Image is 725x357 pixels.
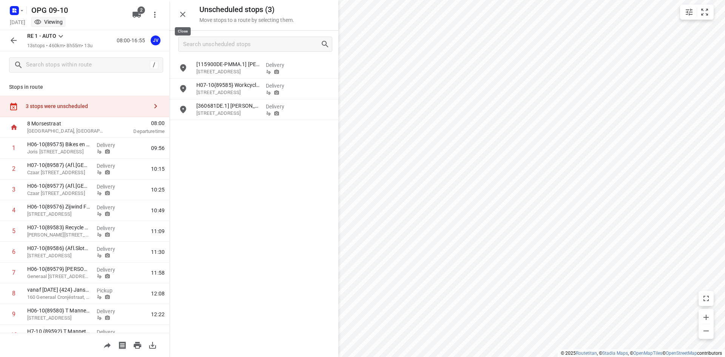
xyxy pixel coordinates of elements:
[680,5,714,20] div: small contained button group
[12,248,15,255] div: 6
[27,120,106,127] p: 8 Morsestraat
[26,103,148,109] div: 3 stops were unscheduled
[27,32,56,40] p: RE 1 - AUTO
[602,351,628,356] a: Stadia Maps
[266,103,294,110] p: Delivery
[27,182,91,190] p: H06-10{89577} (Afl.Oostelijke eilanden) ZFP
[151,144,165,152] span: 09:56
[100,341,115,348] span: Share route
[148,37,163,44] span: Assigned to Jonno Vesters
[151,165,165,173] span: 10:15
[27,265,91,273] p: H06-10{89579} Jansen Cronje bv
[196,102,260,110] p: [360681DE.1] Simone Wolters
[34,18,63,26] div: You are currently in view mode. To make any changes, go to edit project.
[697,5,712,20] button: Fit zoom
[151,331,165,339] span: 12:32
[27,314,91,322] p: [STREET_ADDRESS]
[97,204,125,211] p: Delivery
[97,141,125,149] p: Delivery
[97,183,125,190] p: Delivery
[27,252,91,260] p: [STREET_ADDRESS]
[27,224,91,231] p: H07-10{89583} Recycle Fietsen (Roads)
[97,266,125,274] p: Delivery
[183,39,321,50] input: Search unscheduled stops
[12,165,15,172] div: 2
[266,82,294,90] p: Delivery
[151,269,165,277] span: 11:58
[150,61,158,69] div: /
[12,207,15,214] div: 4
[11,331,17,338] div: 10
[12,311,15,318] div: 9
[196,110,260,117] p: Nerscheider Weg 170, Aachen
[151,186,165,193] span: 10:25
[97,224,125,232] p: Delivery
[27,244,91,252] p: H07-10{89586} (Afl.Sloterdijk) ZFP
[27,307,91,314] p: H06-10{89580} T Mannetje Haarlem
[27,294,91,301] p: 160 Generaal Cronjéstraat, Haarlem
[115,128,165,135] p: Departure time
[27,328,91,335] p: H7-10 {89592} T Mannetje Haarlem
[151,227,165,235] span: 11:09
[27,210,91,218] p: Scheldestraat 11, Amsterdam
[27,273,91,280] p: Generaal Cronjéstraat 160, Haarlem
[196,60,260,68] p: [115900DE-PMMA.1] DANIEL SANDER
[27,169,91,176] p: Czaar Peterstraat 14, Amsterdam
[27,141,91,148] p: H06-10{89575} Bikes en Boards
[561,351,722,356] li: © 2025 , © , © © contributors
[27,148,91,156] p: Joris Ivensplein 50, Amsterdam
[633,351,662,356] a: OpenMapTiles
[27,190,91,197] p: Czaar Peterstraat 14, Amsterdam
[12,186,15,193] div: 3
[129,7,144,22] button: 2
[27,161,91,169] p: H07-10{89587} (Afl.Oostelijke eilanden) ZFP
[145,341,160,348] span: Download route
[151,290,165,297] span: 12:08
[97,328,125,336] p: Delivery
[115,341,130,348] span: Print shipping labels
[169,58,338,356] div: grid
[27,127,106,135] p: [GEOGRAPHIC_DATA], [GEOGRAPHIC_DATA]
[321,40,332,49] div: Search
[12,290,15,297] div: 8
[12,269,15,276] div: 7
[199,5,294,14] h5: Unscheduled stops ( 3 )
[27,203,91,210] p: H06-10{89576} Zijwind Fietsenmakerij
[147,7,162,22] button: More
[9,83,160,91] p: Stops in route
[27,42,93,49] p: 13 stops • 460km • 8h55m • 13u
[682,5,697,20] button: Map settings
[151,311,165,318] span: 12:22
[27,231,91,239] p: [PERSON_NAME][STREET_ADDRESS]
[576,351,597,356] a: Routetitan
[12,144,15,151] div: 1
[26,59,150,71] input: Search stops within route
[97,287,125,294] p: Pickup
[97,308,125,315] p: Delivery
[151,248,165,256] span: 11:30
[115,119,165,127] span: 08:00
[199,17,294,23] p: Move stops to a route by selecting them.
[97,245,125,253] p: Delivery
[196,68,260,76] p: [STREET_ADDRESS]
[151,207,165,214] span: 10:49
[97,162,125,170] p: Delivery
[266,61,294,69] p: Delivery
[27,286,91,294] p: vanaf 7 okt {424} Jansen Cronje bv
[666,351,697,356] a: OpenStreetMap
[130,341,145,348] span: Print route
[137,6,145,14] span: 2
[196,89,260,96] p: Lijnbaansgracht 32 B-HS, Amsterdam
[117,37,148,45] p: 08:00-16:55
[196,81,260,89] p: H07-10{89585} Workcycles (Lijnbaangr.)
[12,227,15,235] div: 5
